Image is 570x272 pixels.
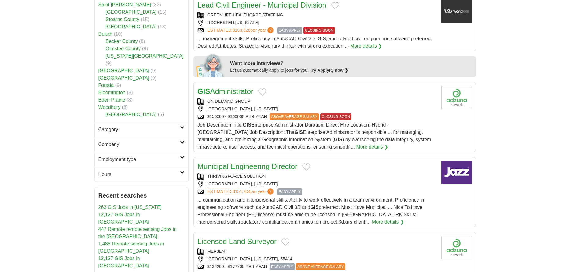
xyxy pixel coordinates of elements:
a: Try ApplyIQ now ❯ [310,68,348,73]
a: Category [95,122,189,137]
span: EASY APPLY [270,263,295,270]
a: [GEOGRAPHIC_DATA] [106,9,157,15]
a: Bloomington [98,90,126,95]
span: (13) [158,24,167,29]
a: [GEOGRAPHIC_DATA] [98,68,149,73]
a: ON DEMAND GROUP [207,99,250,104]
a: Woodbury [98,105,121,110]
span: ... communication and interpersonal skills. Ability to work effectively in a team environment. Pr... [197,197,424,224]
div: Let us automatically apply to jobs for you. [230,67,472,73]
h2: Company [98,141,180,148]
a: [GEOGRAPHIC_DATA] [106,112,157,117]
div: $122200 - $177700 PER YEAR [197,263,436,270]
a: [US_STATE][GEOGRAPHIC_DATA] [106,53,184,59]
span: ABOVE AVERAGE SALARY [270,113,319,120]
strong: GIS [318,36,326,41]
a: ESTIMATED:$163,620per year? [207,27,275,34]
span: Job Description Title: Enterprise Administrator Duration: Direct Hire Location: Hybrid - [GEOGRAP... [197,122,431,149]
span: (32) [152,2,161,7]
a: GISAdministrator [197,87,253,95]
a: Licensed Land Surveyor [197,237,277,245]
a: 12,127 GIS Jobs in [GEOGRAPHIC_DATA] [98,212,149,224]
a: Company [95,137,189,152]
img: Company logo [441,236,472,259]
a: Lead Civil Engineer - Municipal Division [197,1,326,9]
button: Add to favorite jobs [302,163,310,171]
span: (10) [114,31,122,37]
span: (8) [127,90,133,95]
span: (9) [106,61,112,66]
h2: Hours [98,171,180,178]
span: $163,620 [233,28,250,33]
span: (15) [141,17,149,22]
a: 12,127 GIS Jobs in [GEOGRAPHIC_DATA] [98,256,149,268]
a: 1,488 Remote sensing Jobs in [GEOGRAPHIC_DATA] [98,241,164,254]
div: [GEOGRAPHIC_DATA], [US_STATE] [197,181,436,187]
a: [GEOGRAPHIC_DATA] [106,24,157,29]
div: [GEOGRAPHIC_DATA], [US_STATE] [197,106,436,112]
span: (15) [158,9,167,15]
span: EASY APPLY [277,188,302,195]
span: (9) [142,46,148,51]
img: On Demand Group logo [441,86,472,109]
img: apply-iq-scientist.png [196,53,226,77]
span: CLOSING SOON [320,113,352,120]
div: THRIVINGFORCE SOLUTION [197,173,436,180]
strong: GIS [334,137,342,142]
div: GREENLIFE HEALTHCARE STAFFING [197,12,436,18]
div: Want more interviews? [230,60,472,67]
button: Add to favorite jobs [281,238,289,246]
a: More details ❯ [372,218,404,226]
a: Saint [PERSON_NAME] [98,2,151,7]
span: ? [267,27,274,33]
a: ESTIMATED:$151,904per year? [207,188,275,195]
strong: GIS [197,87,210,95]
button: Add to favorite jobs [331,2,339,9]
span: ? [267,188,274,195]
span: (6) [158,112,164,117]
div: ROCHESTER [US_STATE] [197,20,436,26]
span: $151,904 [233,189,250,194]
span: (9) [139,39,145,44]
strong: gis [345,219,352,224]
span: (8) [122,105,128,110]
a: Becker County [106,39,138,44]
span: ... management skills. Proficiency in AutoCAD Civil 3D , , and related civil engineering software... [197,36,432,48]
h2: Recent searches [98,191,185,200]
span: (9) [151,68,157,73]
a: 263 GIS Jobs in [US_STATE] [98,205,162,210]
span: (9) [151,75,157,81]
button: Add to favorite jobs [258,88,266,96]
a: Stearns County [106,17,139,22]
a: Olmsted County [106,46,141,51]
span: ABOVE AVERAGE SALARY [296,263,345,270]
span: (8) [127,97,133,102]
a: Eden Prairie [98,97,125,102]
div: [GEOGRAPHIC_DATA], [US_STATE], 55414 [197,256,436,262]
h2: Category [98,126,180,133]
a: Employment type [95,152,189,167]
div: MERJENT [197,248,436,255]
span: (9) [115,83,121,88]
a: More details ❯ [356,143,388,151]
strong: GIS [243,122,252,127]
h2: Employment type [98,156,180,163]
strong: GIS [294,130,303,135]
span: EASY APPLY [277,27,302,34]
strong: GIS [310,205,319,210]
a: Duluth [98,31,112,37]
div: $150000 - $160000 PER YEAR [197,113,436,120]
a: Hours [95,167,189,182]
a: Municipal Engineering Director [197,162,297,170]
a: More details ❯ [350,42,382,50]
a: 447 Remote remote sensing Jobs in the [GEOGRAPHIC_DATA] [98,227,177,239]
a: Forada [98,83,114,88]
span: CLOSING SOON [303,27,335,34]
a: [GEOGRAPHIC_DATA] [98,75,149,81]
img: Company logo [441,161,472,184]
